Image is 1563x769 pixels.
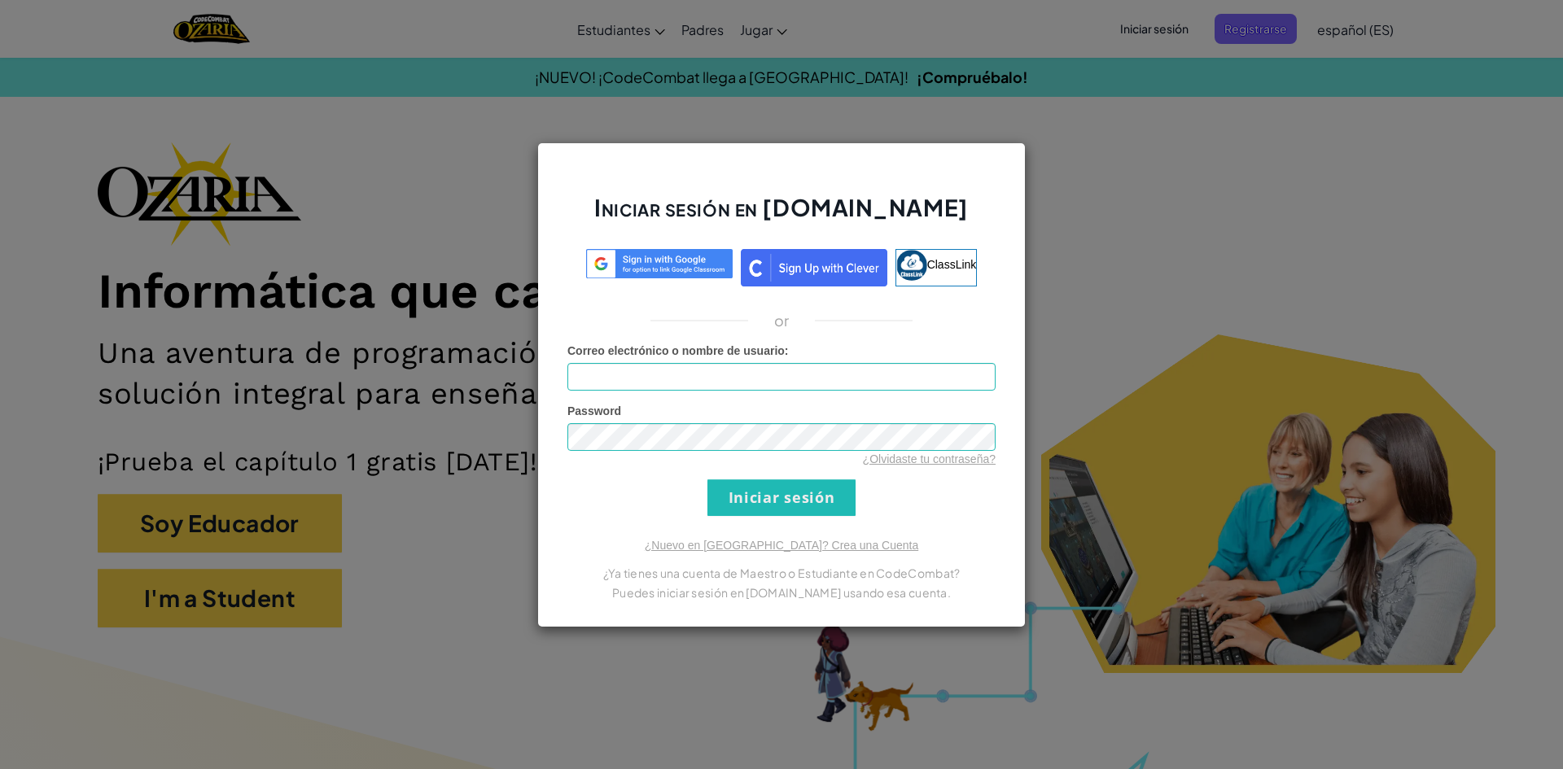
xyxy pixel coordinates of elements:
[741,249,887,286] img: clever_sso_button@2x.png
[567,344,785,357] span: Correo electrónico o nombre de usuario
[707,479,856,516] input: Iniciar sesión
[567,404,621,417] span: Password
[896,250,927,281] img: classlink-logo-small.png
[645,539,918,552] a: ¿Nuevo en [GEOGRAPHIC_DATA]? Crea una Cuenta
[927,257,977,270] span: ClassLink
[586,249,733,279] img: log-in-google-sso.svg
[567,563,996,583] p: ¿Ya tienes una cuenta de Maestro o Estudiante en CodeCombat?
[863,452,996,465] a: ¿Olvidaste tu contraseña?
[774,311,790,330] p: or
[567,583,996,602] p: Puedes iniciar sesión en [DOMAIN_NAME] usando esa cuenta.
[567,343,789,359] label: :
[567,192,996,239] h2: Iniciar sesión en [DOMAIN_NAME]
